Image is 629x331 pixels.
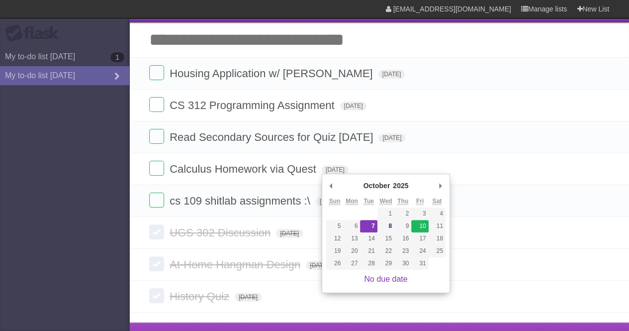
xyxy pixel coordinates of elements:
button: 23 [394,245,411,257]
span: Calculus Homework via Quest [170,163,319,175]
button: 15 [377,232,394,245]
button: 26 [326,257,343,270]
button: 5 [326,220,343,232]
abbr: Tuesday [363,198,373,205]
b: 1 [110,52,124,62]
span: [DATE] [306,261,333,270]
label: Done [149,288,164,303]
abbr: Friday [416,198,424,205]
button: 20 [343,245,360,257]
span: [DATE] [340,102,367,110]
span: [DATE] [316,197,343,206]
button: 28 [360,257,377,270]
button: 8 [377,220,394,232]
div: Flask [5,24,65,42]
button: 7 [360,220,377,232]
button: 22 [377,245,394,257]
span: [DATE] [378,70,405,79]
button: Previous Month [326,178,336,193]
button: 27 [343,257,360,270]
span: Read Secondary Sources for Quiz [DATE] [170,131,375,143]
button: 29 [377,257,394,270]
: cs 109 shitlab assignments :\ [170,195,312,207]
abbr: Monday [346,198,358,205]
button: 18 [429,232,446,245]
button: 19 [326,245,343,257]
label: Done [149,256,164,271]
abbr: Wednesday [379,198,392,205]
button: 10 [411,220,428,232]
abbr: Sunday [329,198,341,205]
a: No due date [364,275,407,283]
button: 21 [360,245,377,257]
span: [DATE] [235,293,262,302]
label: Done [149,161,164,176]
button: 24 [411,245,428,257]
span: History Quiz [170,290,232,303]
label: Done [149,193,164,208]
abbr: Saturday [432,198,442,205]
button: Next Month [436,178,446,193]
span: [DATE] [276,229,303,238]
span: At-Home Hangman Design [170,258,303,271]
button: 12 [326,232,343,245]
span: [DATE] [378,133,405,142]
abbr: Thursday [397,198,408,205]
button: 17 [411,232,428,245]
button: 1 [377,208,394,220]
button: 25 [429,245,446,257]
span: CS 312 Programming Assignment [170,99,337,111]
button: 14 [360,232,377,245]
button: 16 [394,232,411,245]
span: UGS 302 Discussion [170,226,273,239]
span: Housing Application w/ [PERSON_NAME] [170,67,375,80]
div: 2025 [391,178,410,193]
button: 2 [394,208,411,220]
label: Done [149,97,164,112]
button: 9 [394,220,411,232]
span: [DATE] [322,165,349,174]
button: 3 [411,208,428,220]
label: Done [149,224,164,239]
label: Done [149,129,164,144]
div: October [361,178,391,193]
label: Done [149,65,164,80]
button: 4 [429,208,446,220]
button: 13 [343,232,360,245]
button: 30 [394,257,411,270]
button: 31 [411,257,428,270]
button: 11 [429,220,446,232]
button: 6 [343,220,360,232]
